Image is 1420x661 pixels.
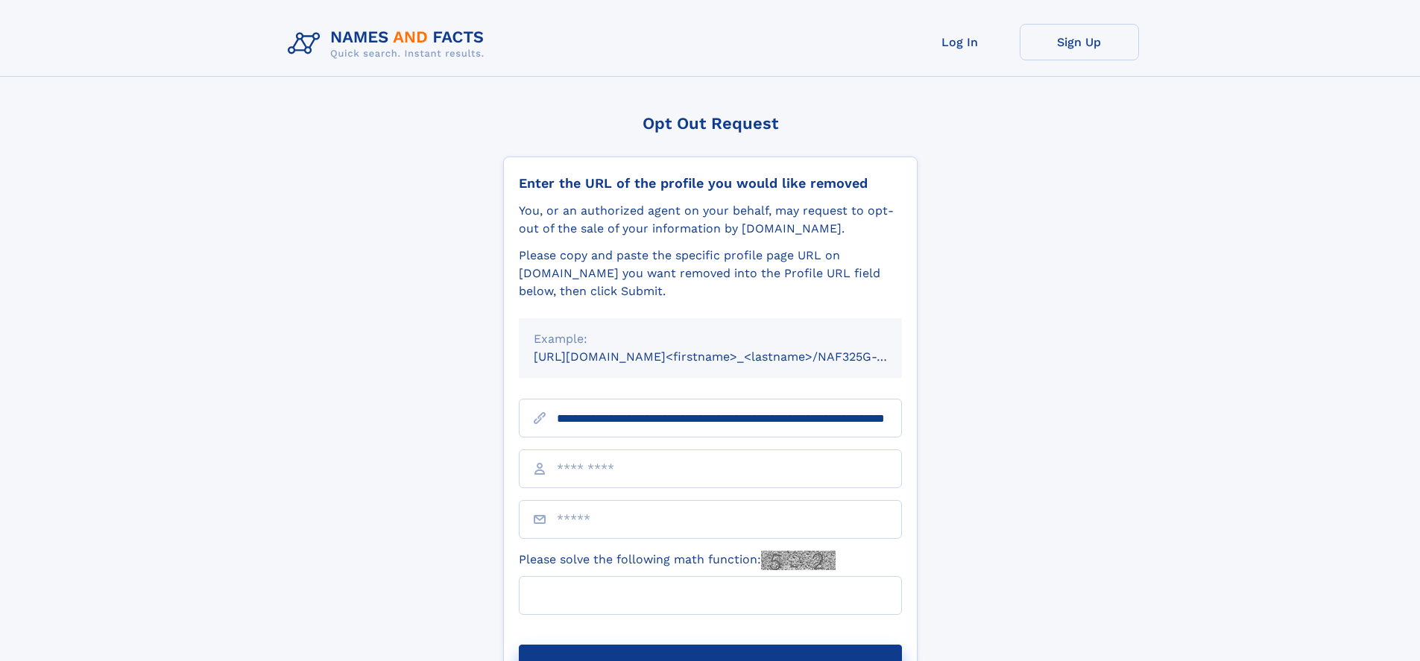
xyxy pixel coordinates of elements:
[519,247,902,300] div: Please copy and paste the specific profile page URL on [DOMAIN_NAME] you want removed into the Pr...
[503,114,918,133] div: Opt Out Request
[534,330,887,348] div: Example:
[519,551,836,570] label: Please solve the following math function:
[1020,24,1139,60] a: Sign Up
[519,202,902,238] div: You, or an authorized agent on your behalf, may request to opt-out of the sale of your informatio...
[282,24,496,64] img: Logo Names and Facts
[534,350,930,364] small: [URL][DOMAIN_NAME]<firstname>_<lastname>/NAF325G-xxxxxxxx
[519,175,902,192] div: Enter the URL of the profile you would like removed
[900,24,1020,60] a: Log In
